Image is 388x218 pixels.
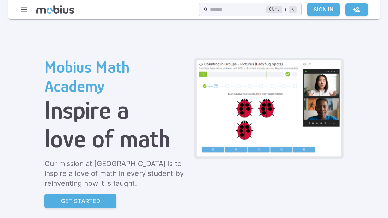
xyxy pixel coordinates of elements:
p: Get Started [61,197,100,205]
a: Sign In [307,3,340,16]
img: Grade 2 Class [197,60,341,156]
a: Get Started [44,194,116,208]
p: Our mission at [GEOGRAPHIC_DATA] is to inspire a love of math in every student by reinventing how... [44,159,188,188]
h2: Mobius Math Academy [44,58,188,96]
h1: love of math [44,124,188,153]
div: + [266,5,297,14]
kbd: k [289,6,297,13]
h1: Inspire a [44,96,188,124]
kbd: Ctrl [266,6,282,13]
